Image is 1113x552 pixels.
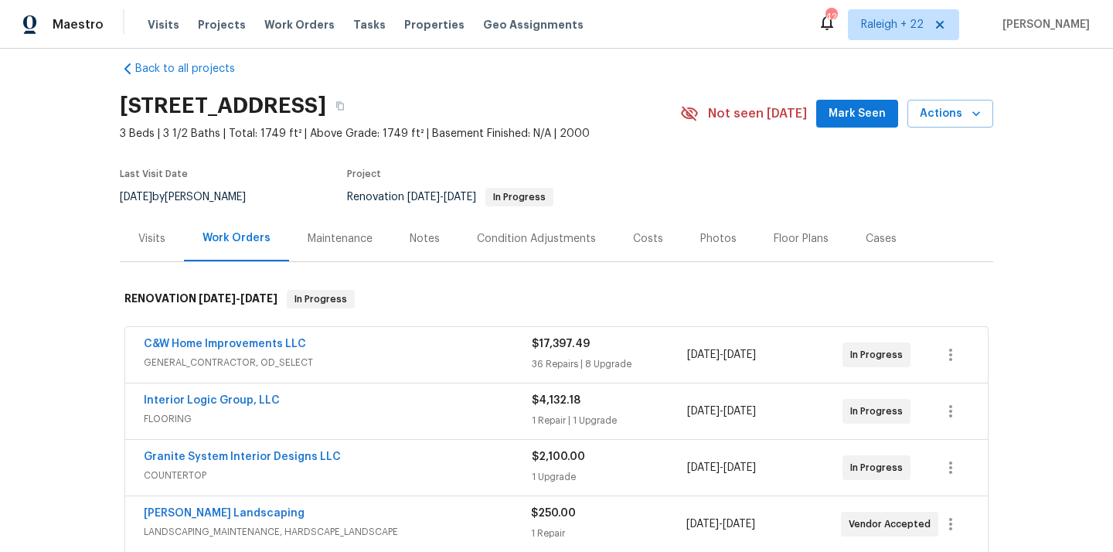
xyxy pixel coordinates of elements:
[866,231,897,247] div: Cases
[532,451,585,462] span: $2,100.00
[138,231,165,247] div: Visits
[723,462,756,473] span: [DATE]
[487,193,552,202] span: In Progress
[531,508,576,519] span: $250.00
[407,192,440,203] span: [DATE]
[774,231,829,247] div: Floor Plans
[144,468,532,483] span: COUNTERTOP
[144,411,532,427] span: FLOORING
[532,356,687,372] div: 36 Repairs | 8 Upgrade
[120,188,264,206] div: by [PERSON_NAME]
[825,9,836,25] div: 428
[410,231,440,247] div: Notes
[144,355,532,370] span: GENERAL_CONTRACTOR, OD_SELECT
[347,192,553,203] span: Renovation
[477,231,596,247] div: Condition Adjustments
[829,104,886,124] span: Mark Seen
[407,192,476,203] span: -
[308,231,373,247] div: Maintenance
[723,406,756,417] span: [DATE]
[199,293,236,304] span: [DATE]
[124,290,277,308] h6: RENOVATION
[199,293,277,304] span: -
[687,347,756,363] span: -
[850,460,909,475] span: In Progress
[144,524,531,540] span: LANDSCAPING_MAINTENANCE, HARDSCAPE_LANDSCAPE
[353,19,386,30] span: Tasks
[687,460,756,475] span: -
[686,516,755,532] span: -
[996,17,1090,32] span: [PERSON_NAME]
[120,192,152,203] span: [DATE]
[120,126,680,141] span: 3 Beds | 3 1/2 Baths | Total: 1749 ft² | Above Grade: 1749 ft² | Basement Finished: N/A | 2000
[531,526,686,541] div: 1 Repair
[907,100,993,128] button: Actions
[687,462,720,473] span: [DATE]
[723,349,756,360] span: [DATE]
[920,104,981,124] span: Actions
[53,17,104,32] span: Maestro
[120,98,326,114] h2: [STREET_ADDRESS]
[532,413,687,428] div: 1 Repair | 1 Upgrade
[240,293,277,304] span: [DATE]
[326,92,354,120] button: Copy Address
[347,169,381,179] span: Project
[203,230,271,246] div: Work Orders
[120,61,268,77] a: Back to all projects
[144,508,305,519] a: [PERSON_NAME] Landscaping
[144,339,306,349] a: C&W Home Improvements LLC
[816,100,898,128] button: Mark Seen
[708,106,807,121] span: Not seen [DATE]
[483,17,584,32] span: Geo Assignments
[148,17,179,32] span: Visits
[850,404,909,419] span: In Progress
[144,395,280,406] a: Interior Logic Group, LLC
[144,451,341,462] a: Granite System Interior Designs LLC
[264,17,335,32] span: Work Orders
[444,192,476,203] span: [DATE]
[532,469,687,485] div: 1 Upgrade
[687,349,720,360] span: [DATE]
[849,516,937,532] span: Vendor Accepted
[532,395,580,406] span: $4,132.18
[687,404,756,419] span: -
[288,291,353,307] span: In Progress
[120,169,188,179] span: Last Visit Date
[686,519,719,530] span: [DATE]
[700,231,737,247] div: Photos
[532,339,590,349] span: $17,397.49
[687,406,720,417] span: [DATE]
[861,17,924,32] span: Raleigh + 22
[633,231,663,247] div: Costs
[198,17,246,32] span: Projects
[723,519,755,530] span: [DATE]
[120,274,993,324] div: RENOVATION [DATE]-[DATE]In Progress
[850,347,909,363] span: In Progress
[404,17,465,32] span: Properties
